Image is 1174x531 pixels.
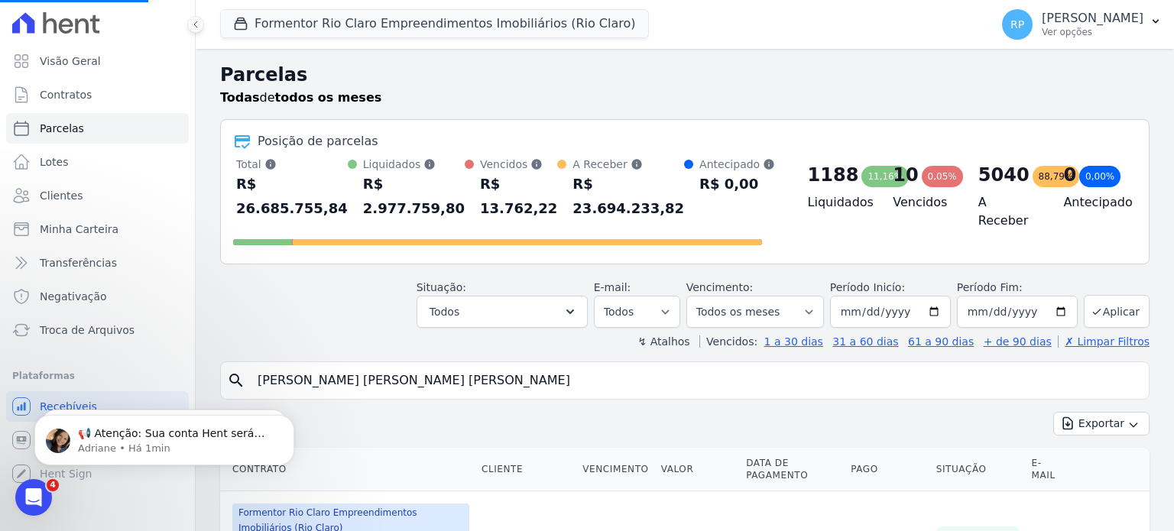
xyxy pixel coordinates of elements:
div: 0,05% [922,166,963,187]
div: 0 [1063,163,1076,187]
th: E-mail [1026,448,1071,491]
a: Visão Geral [6,46,189,76]
p: de [220,89,381,107]
a: ✗ Limpar Filtros [1058,335,1150,348]
span: Visão Geral [40,53,101,69]
label: Vencidos: [699,335,757,348]
div: 11,16% [861,166,909,187]
th: Cliente [475,448,576,491]
label: Período Inicío: [830,281,905,293]
div: R$ 13.762,22 [480,172,557,221]
label: ↯ Atalhos [637,335,689,348]
th: Pago [845,448,930,491]
strong: todos os meses [275,90,382,105]
th: Contrato [220,448,475,491]
th: Vencimento [576,448,654,491]
div: R$ 23.694.233,82 [572,172,684,221]
span: Todos [430,303,459,321]
div: R$ 0,00 [699,172,775,196]
button: Formentor Rio Claro Empreendimentos Imobiliários (Rio Claro) [220,9,649,38]
a: Conta Hent [6,425,189,455]
strong: Todas [220,90,260,105]
iframe: Intercom notifications mensagem [11,383,317,490]
span: Troca de Arquivos [40,322,135,338]
a: 31 a 60 dias [832,335,898,348]
label: Período Fim: [957,280,1078,296]
p: [PERSON_NAME] [1042,11,1143,26]
th: Data de Pagamento [740,448,845,491]
a: Parcelas [6,113,189,144]
span: Parcelas [40,121,84,136]
button: RP [PERSON_NAME] Ver opções [990,3,1174,46]
div: R$ 2.977.759,80 [363,172,465,221]
th: Valor [655,448,741,491]
iframe: Intercom live chat [15,479,52,516]
a: Negativação [6,281,189,312]
i: search [227,371,245,390]
span: Lotes [40,154,69,170]
p: Ver opções [1042,26,1143,38]
span: Transferências [40,255,117,270]
span: Contratos [40,87,92,102]
a: Minha Carteira [6,214,189,244]
div: A Receber [572,157,684,172]
input: Buscar por nome do lote ou do cliente [248,365,1143,396]
h4: Vencidos [893,193,954,212]
span: 4 [47,479,59,491]
div: Antecipado [699,157,775,172]
a: Clientes [6,180,189,211]
button: Todos [417,296,588,328]
a: Troca de Arquivos [6,315,189,345]
a: 61 a 90 dias [908,335,974,348]
h4: Liquidados [808,193,869,212]
div: 88,79% [1033,166,1080,187]
div: 5040 [978,163,1030,187]
div: 1188 [808,163,859,187]
div: R$ 26.685.755,84 [236,172,348,221]
a: + de 90 dias [984,335,1052,348]
div: 10 [893,163,918,187]
label: E-mail: [594,281,631,293]
span: Clientes [40,188,83,203]
h4: A Receber [978,193,1039,230]
span: Negativação [40,289,107,304]
h2: Parcelas [220,61,1150,89]
button: Aplicar [1084,295,1150,328]
a: Lotes [6,147,189,177]
label: Vencimento: [686,281,753,293]
a: Contratos [6,79,189,110]
div: 0,00% [1079,166,1120,187]
a: Transferências [6,248,189,278]
a: 1 a 30 dias [764,335,823,348]
div: Posição de parcelas [258,132,378,151]
div: Plataformas [12,367,183,385]
h4: Antecipado [1063,193,1124,212]
div: Vencidos [480,157,557,172]
th: Situação [930,448,1026,491]
span: Minha Carteira [40,222,118,237]
span: RP [1010,19,1024,30]
label: Situação: [417,281,466,293]
button: Exportar [1053,412,1150,435]
div: Liquidados [363,157,465,172]
a: Recebíveis [6,391,189,422]
div: Total [236,157,348,172]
